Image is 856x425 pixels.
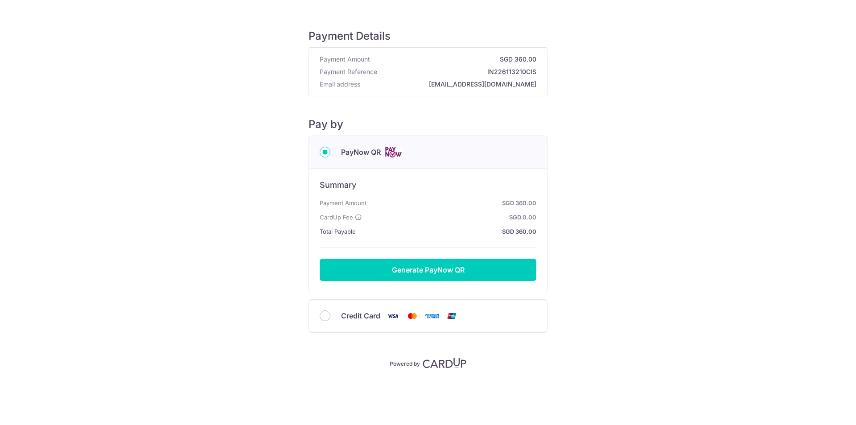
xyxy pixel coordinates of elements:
[443,310,461,322] img: Union Pay
[320,55,370,64] span: Payment Amount
[309,29,547,43] h5: Payment Details
[381,67,536,76] strong: IN226113210CIS
[320,212,353,223] span: CardUp Fee
[390,359,420,367] p: Powered by
[320,310,536,322] div: Credit Card Visa Mastercard American Express Union Pay
[423,358,466,368] img: CardUp
[403,310,421,322] img: Mastercard
[366,212,536,223] strong: SGD 0.00
[374,55,536,64] strong: SGD 360.00
[309,118,547,131] h5: Pay by
[320,198,366,208] span: Payment Amount
[370,198,536,208] strong: SGD 360.00
[384,147,402,158] img: Cards logo
[384,310,402,322] img: Visa
[341,310,380,321] span: Credit Card
[359,226,536,237] strong: SGD 360.00
[320,147,536,158] div: PayNow QR Cards logo
[320,226,356,237] span: Total Payable
[320,259,536,281] button: Generate PayNow QR
[320,180,536,190] h6: Summary
[423,310,441,322] img: American Express
[364,80,536,89] strong: [EMAIL_ADDRESS][DOMAIN_NAME]
[320,80,360,89] span: Email address
[341,147,381,157] span: PayNow QR
[320,67,377,76] span: Payment Reference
